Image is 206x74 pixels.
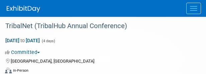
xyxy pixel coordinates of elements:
[41,39,55,43] span: (4 days)
[5,68,12,73] img: Format-Inperson.png
[7,6,40,12] img: ExhibitDay
[19,38,26,43] span: to
[5,49,42,56] button: Committed
[3,20,193,32] div: TribalNet (TribalHub Annual Conference)
[186,3,201,14] button: Menu
[13,68,28,73] div: In-Person
[5,38,40,44] span: [DATE] [DATE]
[11,59,94,64] span: [GEOGRAPHIC_DATA], [GEOGRAPHIC_DATA]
